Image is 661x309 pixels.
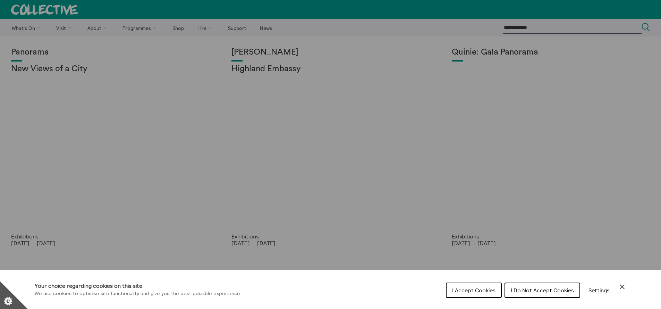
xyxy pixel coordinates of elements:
[446,283,502,298] button: I Accept Cookies
[511,287,574,294] span: I Do Not Accept Cookies
[583,283,615,297] button: Settings
[35,290,241,298] p: We use cookies to optimise site functionality and give you the best possible experience.
[618,283,626,291] button: Close Cookie Control
[588,287,610,294] span: Settings
[452,287,495,294] span: I Accept Cookies
[35,282,241,290] h1: Your choice regarding cookies on this site
[505,283,580,298] button: I Do Not Accept Cookies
